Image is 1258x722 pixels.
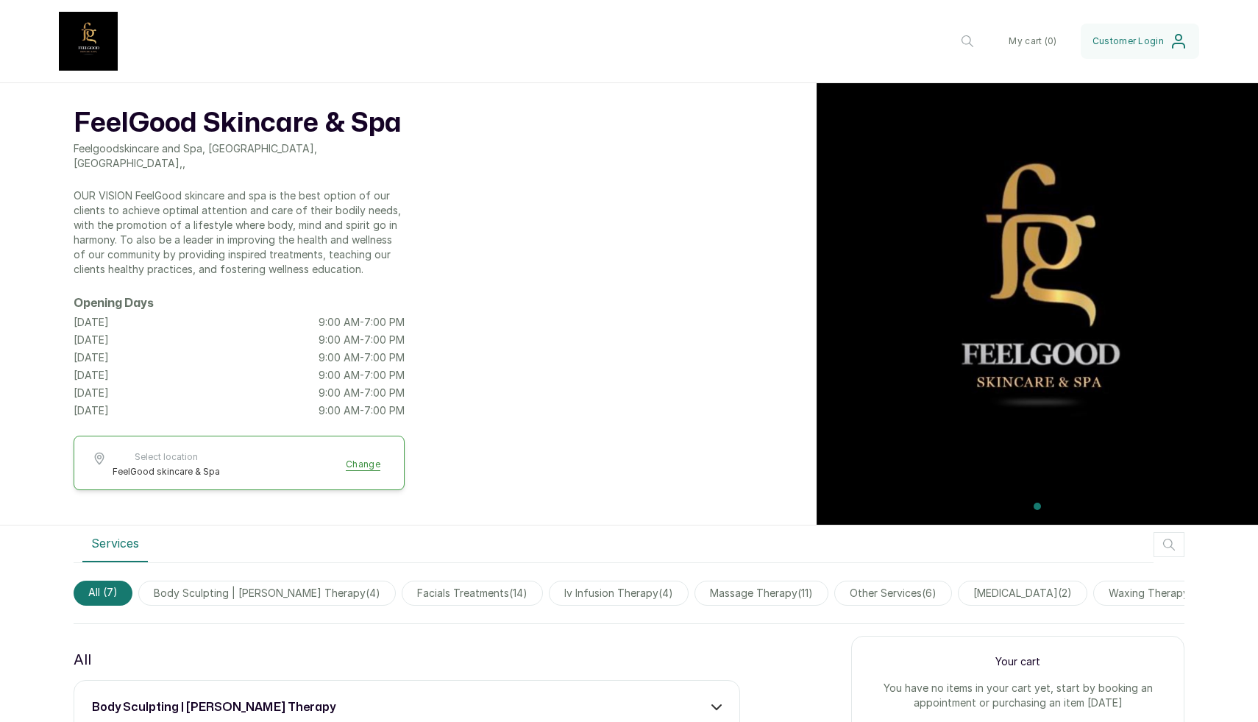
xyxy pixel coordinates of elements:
h3: body sculpting | [PERSON_NAME] therapy [92,698,335,716]
button: Select locationFeelGood skincare & SpaChange [92,451,386,478]
span: body sculpting | [PERSON_NAME] therapy(4) [138,581,396,606]
img: header image [817,83,1258,525]
button: Services [82,525,148,562]
p: 9:00 AM - 7:00 PM [319,333,405,347]
p: 9:00 AM - 7:00 PM [319,350,405,365]
p: [DATE] [74,333,109,347]
p: 9:00 AM - 7:00 PM [319,386,405,400]
span: other services(6) [834,581,952,606]
p: OUR VISION FeelGood skincare and spa is the best option of our clients to achieve optimal attenti... [74,188,405,277]
span: iv infusion therapy(4) [549,581,689,606]
p: You have no items in your cart yet, start by booking an appointment or purchasing an item [DATE] [870,681,1166,710]
p: Your cart [870,654,1166,669]
h1: FeelGood Skincare & Spa [74,106,405,141]
p: [DATE] [74,315,109,330]
span: FeelGood skincare & Spa [113,466,220,478]
span: [MEDICAL_DATA](2) [958,581,1087,606]
p: 9:00 AM - 7:00 PM [319,403,405,418]
button: My cart (0) [997,24,1068,59]
button: Customer Login [1081,24,1199,59]
p: [DATE] [74,350,109,365]
p: [DATE] [74,386,109,400]
p: [DATE] [74,403,109,418]
span: waxing therapy(20) [1093,581,1225,606]
span: Select location [113,451,220,463]
img: business logo [59,12,118,71]
span: Customer Login [1092,35,1164,47]
p: All [74,648,91,671]
p: Feelgoodskincare and Spa, [GEOGRAPHIC_DATA], [GEOGRAPHIC_DATA] , , [74,141,405,171]
span: massage therapy(11) [694,581,828,606]
p: 9:00 AM - 7:00 PM [319,315,405,330]
p: [DATE] [74,368,109,383]
span: All (7) [74,581,132,606]
span: facials treatments(14) [402,581,543,606]
p: 9:00 AM - 7:00 PM [319,368,405,383]
h2: Opening Days [74,294,405,312]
